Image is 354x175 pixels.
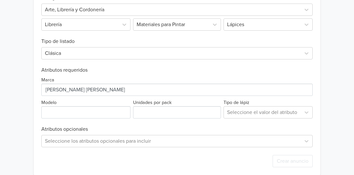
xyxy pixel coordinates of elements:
[273,155,313,167] button: Crear anuncio
[41,77,54,84] label: Marca
[41,31,313,45] h6: Tipo de listado
[224,99,249,106] label: Tipo de lápiz
[133,99,172,106] label: Unidades por pack
[41,126,313,132] h6: Atributos opcionales
[41,99,57,106] label: Modelo
[41,67,313,73] h6: Atributos requeridos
